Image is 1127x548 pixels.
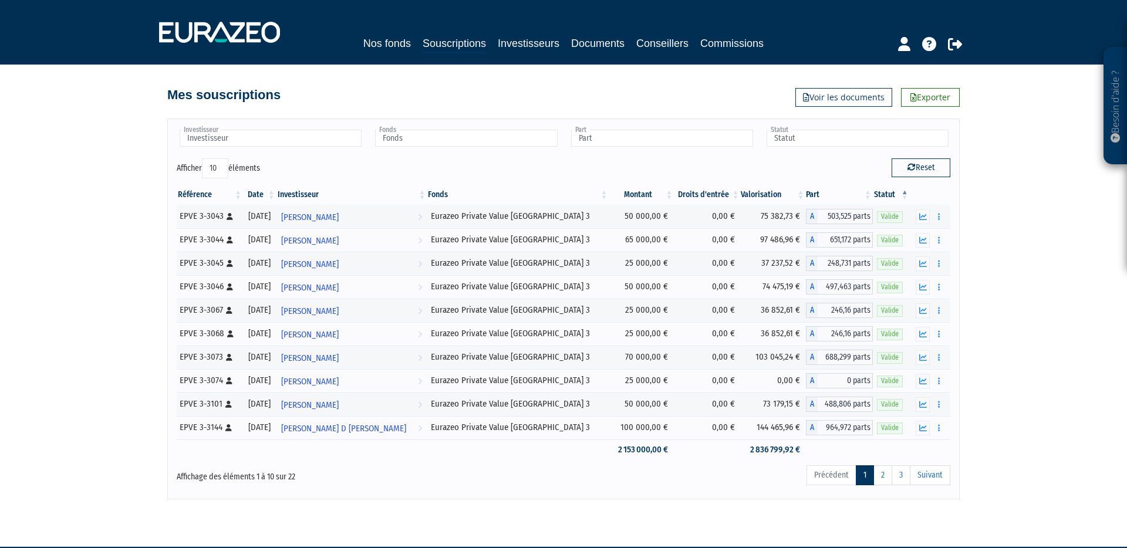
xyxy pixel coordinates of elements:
span: 964,972 parts [818,420,873,435]
span: Valide [877,329,903,340]
a: 2 [873,465,892,485]
td: 37 237,52 € [741,252,806,275]
td: 36 852,61 € [741,299,806,322]
div: [DATE] [247,304,272,316]
div: [DATE] [247,421,272,434]
i: [Français] Personne physique [225,401,232,408]
div: A - Eurazeo Private Value Europe 3 [806,326,873,341]
i: [Français] Personne physique [227,260,233,267]
div: EPVE 3-3044 [180,234,239,246]
span: Valide [877,352,903,363]
span: Valide [877,376,903,387]
div: [DATE] [247,374,272,387]
i: Voir l'investisseur [418,253,422,275]
div: Eurazeo Private Value [GEOGRAPHIC_DATA] 3 [431,280,605,293]
td: 75 382,73 € [741,205,806,228]
a: Conseillers [636,35,689,52]
span: [PERSON_NAME] [281,347,339,369]
i: Voir l'investisseur [418,277,422,299]
td: 0,00 € [674,275,740,299]
a: [PERSON_NAME] [276,275,427,299]
a: [PERSON_NAME] [276,205,427,228]
div: Eurazeo Private Value [GEOGRAPHIC_DATA] 3 [431,234,605,246]
td: 144 465,96 € [741,416,806,439]
div: Eurazeo Private Value [GEOGRAPHIC_DATA] 3 [431,351,605,363]
a: 1 [856,465,874,485]
div: A - Eurazeo Private Value Europe 3 [806,256,873,271]
span: A [806,209,818,224]
span: Valide [877,399,903,410]
div: A - Eurazeo Private Value Europe 3 [806,350,873,365]
th: Date: activer pour trier la colonne par ordre croissant [243,185,276,205]
a: [PERSON_NAME] [276,346,427,369]
i: [Français] Personne physique [226,377,232,384]
span: [PERSON_NAME] [281,324,339,346]
span: 651,172 parts [818,232,873,248]
div: A - Eurazeo Private Value Europe 3 [806,209,873,224]
div: EPVE 3-3101 [180,398,239,410]
span: 688,299 parts [818,350,873,365]
i: Voir l'investisseur [418,207,422,228]
a: [PERSON_NAME] [276,322,427,346]
i: Voir l'investisseur [418,418,422,439]
span: Valide [877,305,903,316]
i: [Français] Personne physique [227,213,233,220]
div: Affichage des éléments 1 à 10 sur 22 [177,464,489,483]
i: Voir l'investisseur [418,324,422,346]
div: A - Eurazeo Private Value Europe 3 [806,397,873,412]
div: EPVE 3-3073 [180,351,239,363]
p: Besoin d'aide ? [1109,53,1122,159]
td: 0,00 € [674,205,740,228]
td: 50 000,00 € [609,393,674,416]
span: A [806,256,818,271]
a: Suivant [910,465,950,485]
td: 0,00 € [674,322,740,346]
span: 246,16 parts [818,303,873,318]
a: Documents [571,35,625,52]
span: [PERSON_NAME] [281,394,339,416]
td: 0,00 € [674,369,740,393]
td: 0,00 € [674,299,740,322]
div: A - Eurazeo Private Value Europe 3 [806,373,873,388]
div: Eurazeo Private Value [GEOGRAPHIC_DATA] 3 [431,210,605,222]
td: 0,00 € [741,369,806,393]
div: Eurazeo Private Value [GEOGRAPHIC_DATA] 3 [431,257,605,269]
label: Afficher éléments [177,158,260,178]
td: 0,00 € [674,252,740,275]
div: Eurazeo Private Value [GEOGRAPHIC_DATA] 3 [431,304,605,316]
span: Valide [877,258,903,269]
td: 70 000,00 € [609,346,674,369]
td: 50 000,00 € [609,205,674,228]
a: Commissions [700,35,764,52]
span: [PERSON_NAME] [281,371,339,393]
div: EPVE 3-3043 [180,210,239,222]
td: 25 000,00 € [609,369,674,393]
i: [Français] Personne physique [227,236,233,243]
div: Eurazeo Private Value [GEOGRAPHIC_DATA] 3 [431,398,605,410]
a: Souscriptions [423,35,486,53]
i: Voir l'investisseur [418,371,422,393]
td: 0,00 € [674,393,740,416]
span: [PERSON_NAME] [281,230,339,252]
span: [PERSON_NAME] [281,277,339,299]
div: A - Eurazeo Private Value Europe 3 [806,232,873,248]
span: Valide [877,235,903,246]
i: [Français] Personne physique [225,424,232,431]
td: 65 000,00 € [609,228,674,252]
span: A [806,279,818,295]
td: 97 486,96 € [741,228,806,252]
span: A [806,397,818,412]
span: Valide [877,282,903,293]
td: 0,00 € [674,346,740,369]
i: Voir l'investisseur [418,300,422,322]
button: Reset [892,158,950,177]
a: 3 [892,465,910,485]
a: [PERSON_NAME] [276,228,427,252]
div: Eurazeo Private Value [GEOGRAPHIC_DATA] 3 [431,421,605,434]
div: Eurazeo Private Value [GEOGRAPHIC_DATA] 3 [431,327,605,340]
div: Eurazeo Private Value [GEOGRAPHIC_DATA] 3 [431,374,605,387]
div: [DATE] [247,280,272,293]
span: 497,463 parts [818,279,873,295]
span: A [806,373,818,388]
span: Valide [877,211,903,222]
